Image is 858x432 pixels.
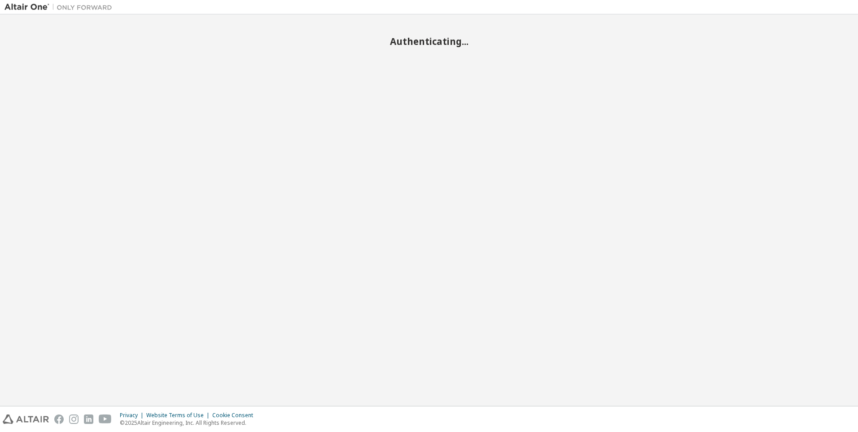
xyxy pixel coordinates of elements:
[146,412,212,419] div: Website Terms of Use
[69,414,79,424] img: instagram.svg
[84,414,93,424] img: linkedin.svg
[120,412,146,419] div: Privacy
[3,414,49,424] img: altair_logo.svg
[212,412,258,419] div: Cookie Consent
[4,35,854,47] h2: Authenticating...
[99,414,112,424] img: youtube.svg
[54,414,64,424] img: facebook.svg
[120,419,258,427] p: © 2025 Altair Engineering, Inc. All Rights Reserved.
[4,3,117,12] img: Altair One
